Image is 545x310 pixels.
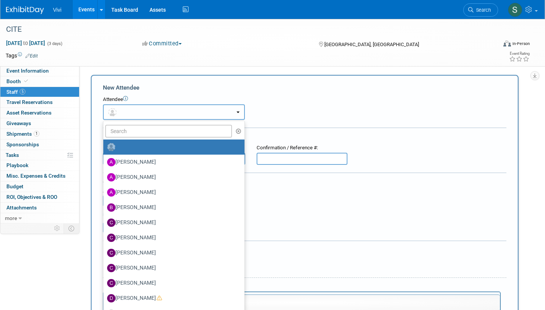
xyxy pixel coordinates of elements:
label: [PERSON_NAME] [107,201,237,214]
span: [GEOGRAPHIC_DATA], [GEOGRAPHIC_DATA] [324,42,419,47]
a: Sponsorships [0,139,79,150]
span: Attachments [6,205,37,211]
label: [PERSON_NAME] [107,262,237,274]
img: C.jpg [107,219,115,227]
div: Notes [103,283,501,290]
span: Travel Reservations [6,99,53,105]
img: D.jpg [107,294,115,302]
span: Asset Reservations [6,110,51,116]
span: Playbook [6,162,28,168]
div: Event Format [452,39,530,51]
span: Giveaways [6,120,31,126]
i: Booth reservation complete [24,79,28,83]
a: Search [463,3,498,17]
a: Staff5 [0,87,79,97]
span: 1 [34,131,39,136]
img: C.jpg [107,234,115,242]
span: Booth [6,78,30,84]
label: [PERSON_NAME] [107,217,237,229]
img: Format-Inperson.png [503,40,511,46]
div: Confirmation / Reference #: [257,144,347,152]
a: Attachments [0,203,79,213]
label: [PERSON_NAME] [107,232,237,244]
span: 5 [20,89,25,95]
td: Personalize Event Tab Strip [51,223,64,233]
label: [PERSON_NAME] [107,156,237,168]
img: A.jpg [107,173,115,181]
div: Event Rating [509,52,529,56]
img: A.jpg [107,188,115,197]
span: Staff [6,89,25,95]
div: Registration / Ticket Info (optional) [103,133,506,141]
span: Vivi [53,7,61,13]
label: [PERSON_NAME] [107,292,237,304]
td: Tags [6,52,38,59]
a: ROI, Objectives & ROO [0,192,79,202]
a: Event Information [0,66,79,76]
img: Sara Membreno [508,3,522,17]
span: Misc. Expenses & Credits [6,173,65,179]
label: [PERSON_NAME] [107,277,237,289]
span: Shipments [6,131,39,137]
a: Asset Reservations [0,108,79,118]
span: Search [473,7,491,13]
a: Tasks [0,150,79,160]
label: [PERSON_NAME] [107,247,237,259]
div: New Attendee [103,84,506,92]
div: CITE [3,23,485,36]
span: Event Information [6,68,49,74]
span: (3 days) [47,41,62,46]
span: more [5,215,17,221]
span: Budget [6,183,23,189]
span: [DATE] [DATE] [6,40,45,46]
a: Playbook [0,160,79,170]
span: to [22,40,29,46]
span: Tasks [6,152,19,158]
div: In-Person [512,41,530,46]
label: [PERSON_NAME] [107,186,237,198]
a: Budget [0,181,79,192]
div: Attendee [103,96,506,103]
a: more [0,213,79,223]
a: Misc. Expenses & Credits [0,171,79,181]
div: Misc. Attachments & Notes [103,246,506,254]
img: C.jpg [107,279,115,287]
img: B.jpg [107,203,115,212]
img: Unassigned-User-Icon.png [107,143,115,151]
span: ROI, Objectives & ROO [6,194,57,200]
label: [PERSON_NAME] [107,171,237,183]
span: Sponsorships [6,141,39,147]
a: Travel Reservations [0,97,79,107]
input: Search [105,125,232,138]
td: Toggle Event Tabs [64,223,79,233]
a: Shipments1 [0,129,79,139]
img: ExhibitDay [6,6,44,14]
img: C.jpg [107,249,115,257]
a: Booth [0,76,79,87]
div: Cost: [103,179,506,186]
a: Edit [25,53,38,59]
button: Committed [140,40,185,48]
img: C.jpg [107,264,115,272]
a: Giveaways [0,118,79,129]
img: A.jpg [107,158,115,166]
